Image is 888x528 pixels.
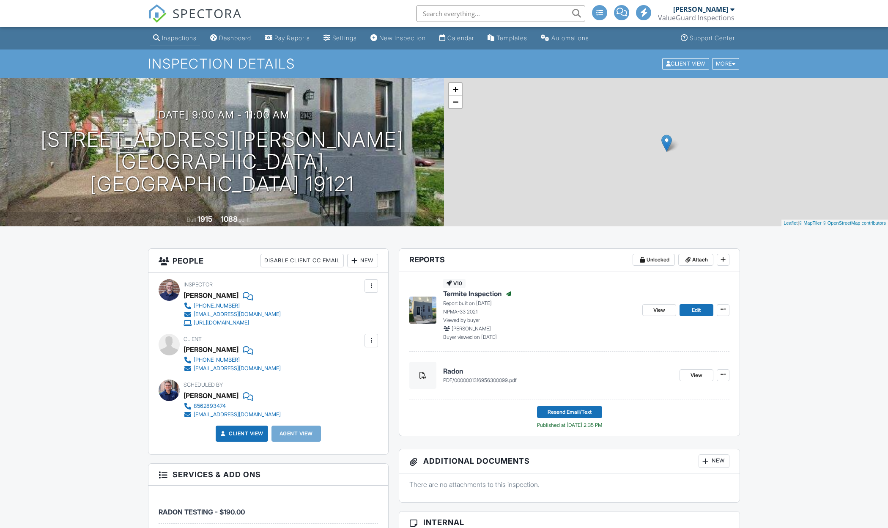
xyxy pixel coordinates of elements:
[159,508,245,516] span: RADON TESTING - $190.00
[184,402,281,410] a: 8562893474
[347,254,378,267] div: New
[712,58,740,69] div: More
[537,30,592,46] a: Automations (Advanced)
[159,492,378,524] li: Service: RADON TESTING
[449,83,462,96] a: Zoom in
[155,109,289,121] h3: [DATE] 9:00 am - 11:00 am
[184,310,281,319] a: [EMAIL_ADDRESS][DOMAIN_NAME]
[184,364,281,373] a: [EMAIL_ADDRESS][DOMAIN_NAME]
[197,214,213,223] div: 1915
[662,58,709,69] div: Client View
[677,30,738,46] a: Support Center
[194,365,281,372] div: [EMAIL_ADDRESS][DOMAIN_NAME]
[261,30,313,46] a: Pay Reports
[409,480,729,489] p: There are no attachments to this inspection.
[184,281,213,288] span: Inspector
[148,464,388,486] h3: Services & Add ons
[162,34,197,41] div: Inspections
[173,4,242,22] span: SPECTORA
[551,34,589,41] div: Automations
[184,336,202,342] span: Client
[194,357,240,363] div: [PHONE_NUMBER]
[447,34,474,41] div: Calendar
[379,34,426,41] div: New Inspection
[194,319,249,326] div: [URL][DOMAIN_NAME]
[194,311,281,318] div: [EMAIL_ADDRESS][DOMAIN_NAME]
[184,382,223,388] span: Scheduled By
[148,56,740,71] h1: Inspection Details
[399,449,740,473] h3: Additional Documents
[148,4,167,23] img: The Best Home Inspection Software - Spectora
[673,5,728,14] div: [PERSON_NAME]
[219,34,251,41] div: Dashboard
[781,220,888,227] div: |
[658,14,735,22] div: ValueGuard Inspections
[207,30,255,46] a: Dashboard
[150,30,200,46] a: Inspections
[219,429,263,438] a: Client View
[260,254,344,267] div: Disable Client CC Email
[799,220,822,225] a: © MapTiler
[184,356,281,364] a: [PHONE_NUMBER]
[823,220,886,225] a: © OpenStreetMap contributors
[184,289,238,302] div: [PERSON_NAME]
[184,319,281,327] a: [URL][DOMAIN_NAME]
[274,34,310,41] div: Pay Reports
[148,11,242,29] a: SPECTORA
[184,410,281,419] a: [EMAIL_ADDRESS][DOMAIN_NAME]
[436,30,477,46] a: Calendar
[320,30,360,46] a: Settings
[148,249,388,273] h3: People
[661,60,711,66] a: Client View
[194,302,240,309] div: [PHONE_NUMBER]
[184,389,238,402] div: [PERSON_NAME]
[449,96,462,108] a: Zoom out
[14,129,430,195] h1: [STREET_ADDRESS][PERSON_NAME] [GEOGRAPHIC_DATA], [GEOGRAPHIC_DATA] 19121
[416,5,585,22] input: Search everything...
[184,302,281,310] a: [PHONE_NUMBER]
[194,411,281,418] div: [EMAIL_ADDRESS][DOMAIN_NAME]
[699,454,729,468] div: New
[784,220,798,225] a: Leaflet
[194,403,226,410] div: 8562893474
[367,30,429,46] a: New Inspection
[690,34,735,41] div: Support Center
[496,34,527,41] div: Templates
[184,343,238,356] div: [PERSON_NAME]
[239,217,251,223] span: sq. ft.
[187,217,196,223] span: Built
[221,214,238,223] div: 1088
[484,30,531,46] a: Templates
[332,34,357,41] div: Settings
